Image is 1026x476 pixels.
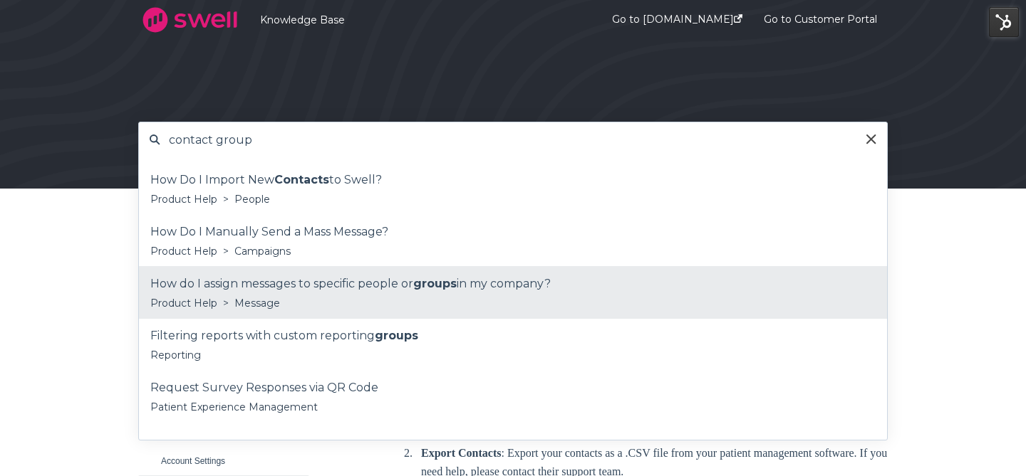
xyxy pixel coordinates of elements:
a: How Do I Manually Send a Mass Message?Product Help > Campaigns [139,214,887,266]
div: How Do I Import New to Swell? [150,169,876,191]
div: Product Help > Message [150,295,876,312]
a: Knowledge Base [260,14,569,26]
strong: Export Contacts [421,447,501,459]
div: How do I assign messages to specific people or in my company? [150,273,876,295]
a: Account Settings [138,447,309,475]
div: Product Help > People [150,191,876,208]
div: Patient Experience Management [150,398,876,416]
span: groups [413,277,457,290]
span: Contacts [274,173,329,186]
div: Filtering reports with custom reporting [150,325,876,347]
img: company logo [138,2,242,38]
img: HubSpot Tools Menu Toggle [989,7,1019,37]
div: Request Survey Responses via QR Code [150,377,876,398]
input: Search for answers [160,125,866,155]
span: groups [375,329,418,342]
a: How Do I Import NewContactsto Swell?Product Help > People [139,162,887,214]
a: How do I assign messages to specific people orgroupsin my company?Product Help > Message [139,266,887,318]
div: Product Help > Campaigns [150,243,876,260]
div: Reporting [150,347,876,364]
a: Request Survey Responses via QR CodePatient Experience Management [139,371,887,423]
a: Filtering reports with custom reportinggroupsReporting [139,319,887,371]
div: How Do I Manually Send a Mass Message? [150,221,876,243]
